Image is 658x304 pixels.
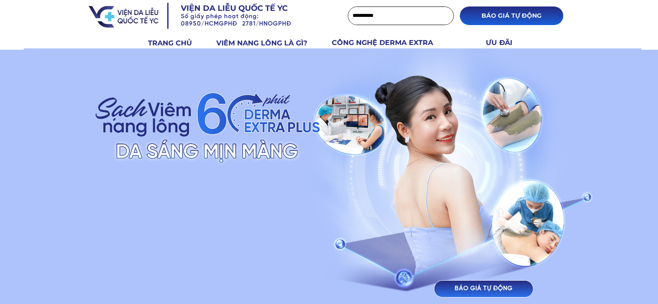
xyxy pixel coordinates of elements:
h3: VIÊM NANG LÔNG LÀ GÌ? [216,38,322,49]
p: BÁO GIÁ TỰ ĐỘNG [433,281,534,298]
h3: CÔNG NGHỆ DERMA EXTRA PLUS [332,37,453,59]
p: BÁO GIÁ TỰ ĐỘNG [460,6,563,25]
h3: Số giấy phép hoạt động: 08950/HCMGPHĐ 2781/HNOGPHĐ [181,13,327,28]
h3: Viện da liễu quốc tế YC [181,3,314,14]
h3: ƯU ĐÃI [486,37,522,48]
h3: TRANG CHỦ [148,38,206,49]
